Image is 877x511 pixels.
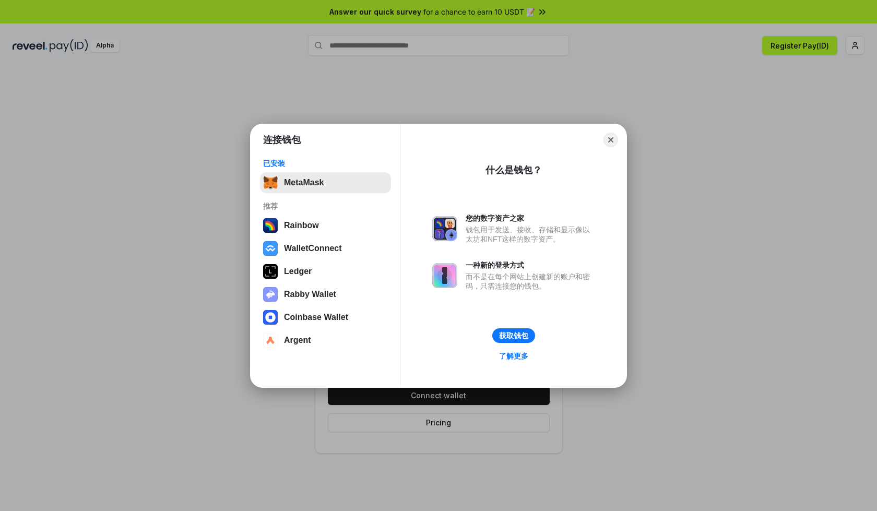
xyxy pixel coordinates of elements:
[603,133,618,147] button: Close
[284,244,342,253] div: WalletConnect
[466,225,595,244] div: 钱包用于发送、接收、存储和显示像以太坊和NFT这样的数字资产。
[432,263,457,288] img: svg+xml,%3Csvg%20xmlns%3D%22http%3A%2F%2Fwww.w3.org%2F2000%2Fsvg%22%20fill%3D%22none%22%20viewBox...
[499,331,528,340] div: 获取钱包
[263,310,278,325] img: svg+xml,%3Csvg%20width%3D%2228%22%20height%3D%2228%22%20viewBox%3D%220%200%2028%2028%22%20fill%3D...
[260,307,391,328] button: Coinbase Wallet
[284,267,312,276] div: Ledger
[485,164,542,176] div: 什么是钱包？
[466,213,595,223] div: 您的数字资产之家
[284,336,311,345] div: Argent
[284,290,336,299] div: Rabby Wallet
[263,201,388,211] div: 推荐
[284,313,348,322] div: Coinbase Wallet
[260,238,391,259] button: WalletConnect
[432,216,457,241] img: svg+xml,%3Csvg%20xmlns%3D%22http%3A%2F%2Fwww.w3.org%2F2000%2Fsvg%22%20fill%3D%22none%22%20viewBox...
[466,272,595,291] div: 而不是在每个网站上创建新的账户和密码，只需连接您的钱包。
[260,172,391,193] button: MetaMask
[260,261,391,282] button: Ledger
[466,260,595,270] div: 一种新的登录方式
[260,330,391,351] button: Argent
[284,178,324,187] div: MetaMask
[263,159,388,168] div: 已安装
[499,351,528,361] div: 了解更多
[492,328,535,343] button: 获取钱包
[263,264,278,279] img: svg+xml,%3Csvg%20xmlns%3D%22http%3A%2F%2Fwww.w3.org%2F2000%2Fsvg%22%20width%3D%2228%22%20height%3...
[263,218,278,233] img: svg+xml,%3Csvg%20width%3D%22120%22%20height%3D%22120%22%20viewBox%3D%220%200%20120%20120%22%20fil...
[263,175,278,190] img: svg+xml,%3Csvg%20fill%3D%22none%22%20height%3D%2233%22%20viewBox%3D%220%200%2035%2033%22%20width%...
[263,241,278,256] img: svg+xml,%3Csvg%20width%3D%2228%22%20height%3D%2228%22%20viewBox%3D%220%200%2028%2028%22%20fill%3D...
[263,134,301,146] h1: 连接钱包
[260,215,391,236] button: Rainbow
[263,287,278,302] img: svg+xml,%3Csvg%20xmlns%3D%22http%3A%2F%2Fwww.w3.org%2F2000%2Fsvg%22%20fill%3D%22none%22%20viewBox...
[284,221,319,230] div: Rainbow
[260,284,391,305] button: Rabby Wallet
[263,333,278,348] img: svg+xml,%3Csvg%20width%3D%2228%22%20height%3D%2228%22%20viewBox%3D%220%200%2028%2028%22%20fill%3D...
[493,349,535,363] a: 了解更多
